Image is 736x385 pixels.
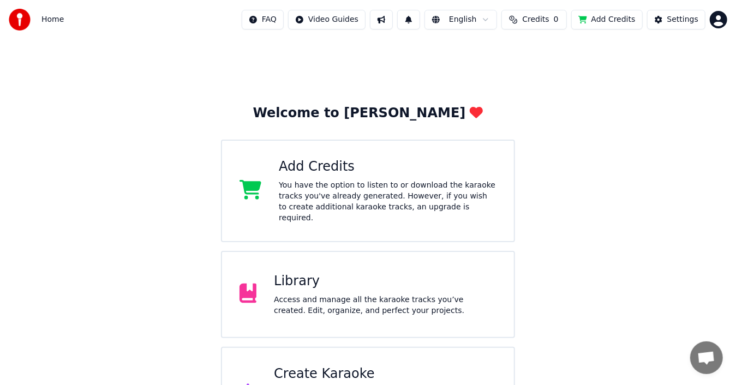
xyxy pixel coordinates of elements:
[253,105,483,122] div: Welcome to [PERSON_NAME]
[522,14,549,25] span: Credits
[274,294,496,316] div: Access and manage all the karaoke tracks you’ve created. Edit, organize, and perfect your projects.
[41,14,64,25] span: Home
[501,10,567,29] button: Credits0
[288,10,366,29] button: Video Guides
[242,10,284,29] button: FAQ
[667,14,698,25] div: Settings
[9,9,31,31] img: youka
[690,341,723,374] div: Open chat
[41,14,64,25] nav: breadcrumb
[571,10,643,29] button: Add Credits
[274,365,496,383] div: Create Karaoke
[274,273,496,290] div: Library
[647,10,705,29] button: Settings
[279,180,496,224] div: You have the option to listen to or download the karaoke tracks you've already generated. However...
[279,158,496,176] div: Add Credits
[554,14,559,25] span: 0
